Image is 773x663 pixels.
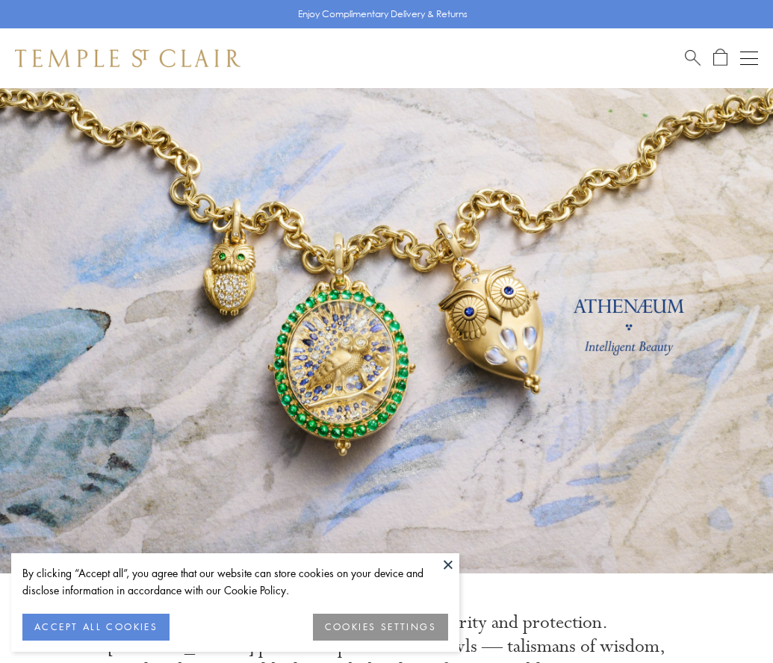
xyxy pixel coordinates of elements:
[15,49,240,67] img: Temple St. Clair
[313,614,448,641] button: COOKIES SETTINGS
[22,564,448,599] div: By clicking “Accept all”, you agree that our website can store cookies on your device and disclos...
[685,49,701,67] a: Search
[740,49,758,67] button: Open navigation
[298,7,468,22] p: Enjoy Complimentary Delivery & Returns
[22,614,170,641] button: ACCEPT ALL COOKIES
[713,49,727,67] a: Open Shopping Bag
